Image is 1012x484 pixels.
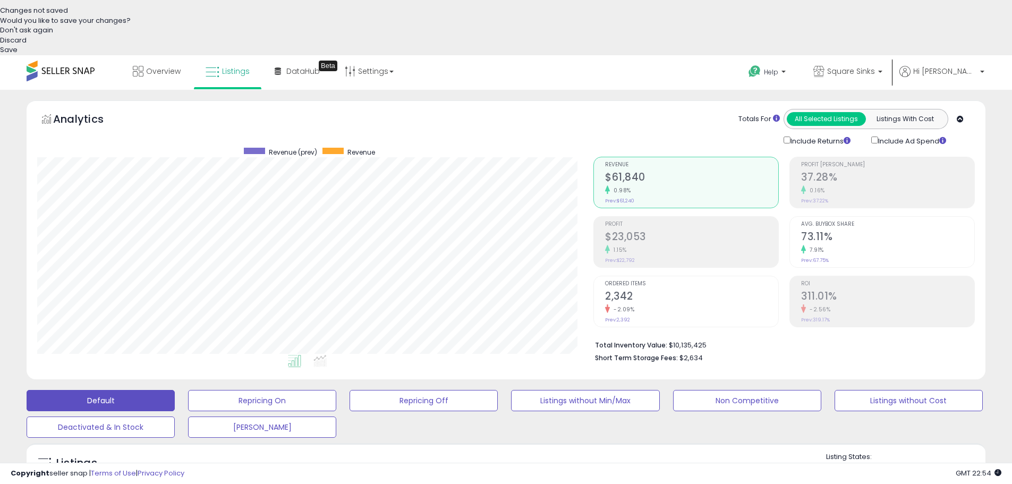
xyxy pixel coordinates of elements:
button: Listings without Cost [835,390,983,411]
small: Prev: 2,392 [605,317,630,323]
span: Revenue [347,148,375,157]
small: -2.56% [806,305,830,313]
h2: 73.11% [801,231,974,245]
a: Help [740,57,796,90]
button: Default [27,390,175,411]
small: 0.16% [806,186,825,194]
button: Listings without Min/Max [511,390,659,411]
div: Include Returns [776,134,863,147]
b: Short Term Storage Fees: [595,353,678,362]
small: 7.91% [806,246,824,254]
span: $2,634 [679,353,703,363]
small: 1.15% [610,246,627,254]
span: DataHub [286,66,320,77]
span: Square Sinks [827,66,875,77]
small: Prev: 67.75% [801,257,829,264]
span: Revenue (prev) [269,148,317,157]
small: Prev: 37.22% [801,198,828,204]
div: Include Ad Spend [863,134,963,147]
button: Listings With Cost [865,112,945,126]
h2: $61,840 [605,171,778,185]
span: Listings [222,66,250,77]
a: Terms of Use [91,468,136,478]
button: All Selected Listings [787,112,866,126]
button: Repricing On [188,390,336,411]
a: DataHub [267,55,328,87]
button: Deactivated & In Stock [27,417,175,438]
button: [PERSON_NAME] [188,417,336,438]
span: Profit [PERSON_NAME] [801,162,974,168]
small: Prev: $22,792 [605,257,635,264]
a: Square Sinks [805,55,890,90]
div: seller snap | | [11,469,184,479]
a: Settings [337,55,402,87]
small: -2.09% [610,305,634,313]
div: Tooltip anchor [319,61,337,71]
li: $10,135,425 [595,338,967,351]
a: Listings [198,55,258,87]
span: Profit [605,222,778,227]
span: 2025-10-13 22:54 GMT [956,468,1001,478]
div: Totals For [738,114,780,124]
a: Overview [125,55,189,87]
i: Get Help [748,65,761,78]
a: Hi [PERSON_NAME] [899,66,984,90]
h2: 37.28% [801,171,974,185]
span: Hi [PERSON_NAME] [913,66,977,77]
small: Prev: 319.17% [801,317,830,323]
span: Revenue [605,162,778,168]
small: Prev: $61,240 [605,198,634,204]
span: Overview [146,66,181,77]
a: Privacy Policy [138,468,184,478]
h2: $23,053 [605,231,778,245]
span: ROI [801,281,974,287]
span: Help [764,67,778,77]
button: Non Competitive [673,390,821,411]
b: Total Inventory Value: [595,341,667,350]
p: Listing States: [826,452,985,462]
span: Avg. Buybox Share [801,222,974,227]
h5: Analytics [53,112,124,129]
button: Repricing Off [350,390,498,411]
h2: 311.01% [801,290,974,304]
small: 0.98% [610,186,631,194]
span: Ordered Items [605,281,778,287]
h2: 2,342 [605,290,778,304]
strong: Copyright [11,468,49,478]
